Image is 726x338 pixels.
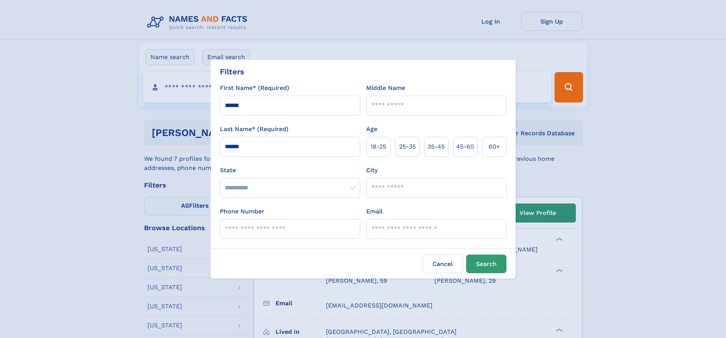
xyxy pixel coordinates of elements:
[220,125,288,134] label: Last Name* (Required)
[489,142,500,151] span: 60+
[370,142,386,151] span: 18‑25
[428,142,445,151] span: 35‑45
[220,207,264,216] label: Phone Number
[399,142,416,151] span: 25‑35
[366,125,377,134] label: Age
[366,166,378,175] label: City
[366,83,405,93] label: Middle Name
[220,83,289,93] label: First Name* (Required)
[456,142,474,151] span: 45‑60
[466,255,506,273] button: Search
[423,255,463,273] label: Cancel
[220,66,244,77] div: Filters
[366,207,383,216] label: Email
[220,166,360,175] label: State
